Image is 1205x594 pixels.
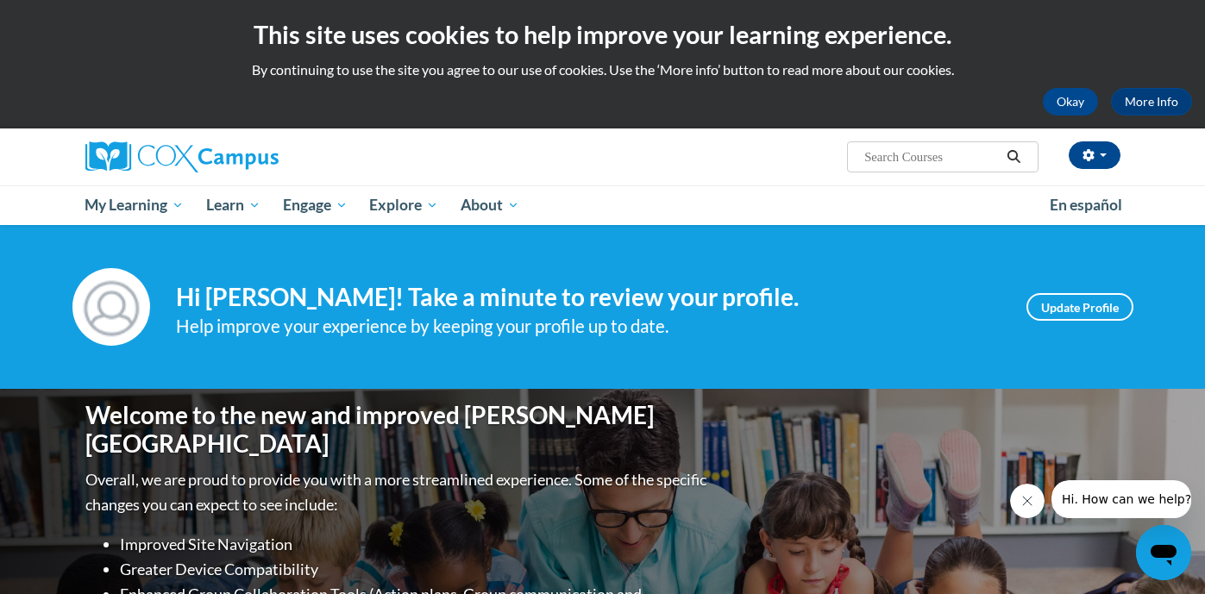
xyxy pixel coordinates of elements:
[176,283,1001,312] h4: Hi [PERSON_NAME]! Take a minute to review your profile.
[85,195,184,216] span: My Learning
[1051,480,1191,518] iframe: Message from company
[1043,88,1098,116] button: Okay
[1136,525,1191,580] iframe: Button to launch messaging window
[195,185,272,225] a: Learn
[74,185,196,225] a: My Learning
[13,60,1192,79] p: By continuing to use the site you agree to our use of cookies. Use the ‘More info’ button to read...
[1001,147,1026,167] button: Search
[60,185,1146,225] div: Main menu
[1039,187,1133,223] a: En español
[272,185,359,225] a: Engage
[85,467,711,517] p: Overall, we are proud to provide you with a more streamlined experience. Some of the specific cha...
[358,185,449,225] a: Explore
[72,268,150,346] img: Profile Image
[176,312,1001,341] div: Help improve your experience by keeping your profile up to date.
[1111,88,1192,116] a: More Info
[369,195,438,216] span: Explore
[449,185,530,225] a: About
[206,195,260,216] span: Learn
[13,17,1192,52] h2: This site uses cookies to help improve your learning experience.
[1026,293,1133,321] a: Update Profile
[120,532,711,557] li: Improved Site Navigation
[863,147,1001,167] input: Search Courses
[85,141,413,172] a: Cox Campus
[85,401,711,459] h1: Welcome to the new and improved [PERSON_NAME][GEOGRAPHIC_DATA]
[1010,484,1045,518] iframe: Close message
[85,141,279,172] img: Cox Campus
[120,557,711,582] li: Greater Device Compatibility
[1050,196,1122,214] span: En español
[1069,141,1120,169] button: Account Settings
[461,195,519,216] span: About
[283,195,348,216] span: Engage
